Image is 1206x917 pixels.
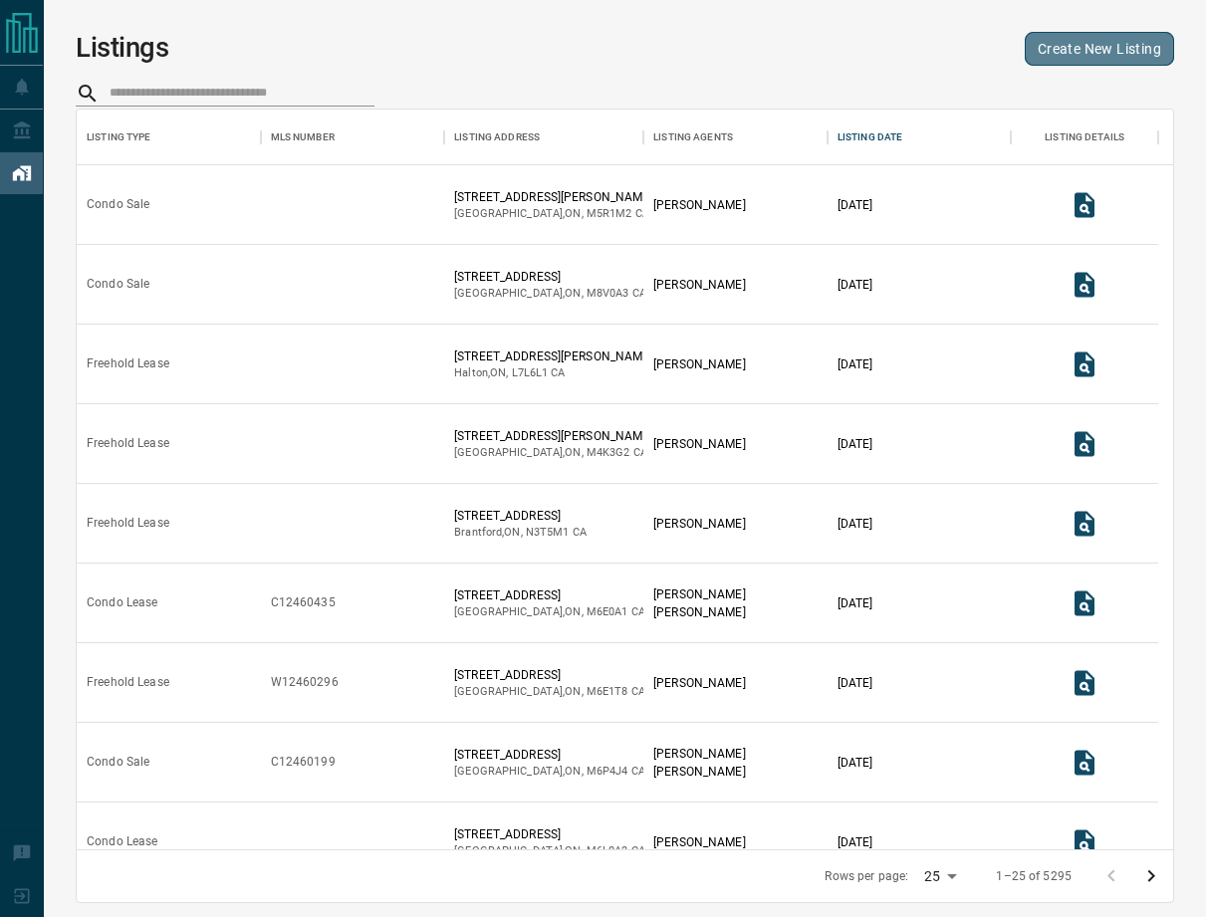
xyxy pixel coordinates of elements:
[916,862,964,891] div: 25
[838,515,873,533] p: [DATE]
[271,594,336,611] div: C12460435
[87,435,169,452] div: Freehold Lease
[454,666,645,684] p: [STREET_ADDRESS]
[1065,265,1104,305] button: View Listing Details
[838,196,873,214] p: [DATE]
[1065,424,1104,464] button: View Listing Details
[825,868,908,885] p: Rows per page:
[87,594,157,611] div: Condo Lease
[454,445,652,461] p: [GEOGRAPHIC_DATA] , ON , CA
[454,684,645,700] p: [GEOGRAPHIC_DATA] , ON , CA
[454,764,645,780] p: [GEOGRAPHIC_DATA] , ON , CA
[1065,822,1104,862] button: View Listing Details
[838,674,873,692] p: [DATE]
[1131,856,1171,896] button: Go to next page
[454,206,652,222] p: [GEOGRAPHIC_DATA] , ON , CA
[838,355,873,373] p: [DATE]
[87,276,149,293] div: Condo Sale
[512,366,549,379] span: l7l6l1
[454,427,652,445] p: [STREET_ADDRESS][PERSON_NAME]
[653,763,745,781] p: [PERSON_NAME]
[454,188,652,206] p: [STREET_ADDRESS][PERSON_NAME]
[838,833,873,851] p: [DATE]
[1025,32,1174,66] a: Create New Listing
[653,603,745,621] p: [PERSON_NAME]
[454,286,646,302] p: [GEOGRAPHIC_DATA] , ON , CA
[76,32,169,64] h1: Listings
[1065,344,1104,384] button: View Listing Details
[454,110,540,165] div: Listing Address
[1065,185,1104,225] button: View Listing Details
[996,868,1072,885] p: 1–25 of 5295
[526,526,570,539] span: n3t5m1
[271,754,336,771] div: C12460199
[271,110,335,165] div: MLS Number
[653,745,745,763] p: [PERSON_NAME]
[1065,663,1104,703] button: View Listing Details
[1011,110,1158,165] div: Listing Details
[87,355,169,372] div: Freehold Lease
[454,507,587,525] p: [STREET_ADDRESS]
[1045,110,1124,165] div: Listing Details
[653,833,745,851] p: [PERSON_NAME]
[838,276,873,294] p: [DATE]
[653,276,745,294] p: [PERSON_NAME]
[587,446,630,459] span: m4k3g2
[643,110,828,165] div: Listing Agents
[838,435,873,453] p: [DATE]
[653,674,745,692] p: [PERSON_NAME]
[454,825,645,843] p: [STREET_ADDRESS]
[587,207,632,220] span: m5r1m2
[454,365,652,381] p: Halton , ON , CA
[653,110,733,165] div: Listing Agents
[838,110,903,165] div: Listing Date
[87,515,169,532] div: Freehold Lease
[1065,743,1104,783] button: View Listing Details
[87,110,151,165] div: Listing Type
[454,347,652,365] p: [STREET_ADDRESS][PERSON_NAME]
[454,525,587,541] p: Brantford , ON , CA
[587,844,628,857] span: m6l0a2
[653,196,745,214] p: [PERSON_NAME]
[454,586,645,604] p: [STREET_ADDRESS]
[454,746,645,764] p: [STREET_ADDRESS]
[87,196,149,213] div: Condo Sale
[587,605,628,618] span: m6e0a1
[838,594,873,612] p: [DATE]
[587,765,628,778] span: m6p4j4
[454,843,645,859] p: [GEOGRAPHIC_DATA] , ON , CA
[653,515,745,533] p: [PERSON_NAME]
[77,110,261,165] div: Listing Type
[587,685,628,698] span: m6e1t8
[454,268,646,286] p: [STREET_ADDRESS]
[271,674,339,691] div: W12460296
[653,355,745,373] p: [PERSON_NAME]
[87,833,157,850] div: Condo Lease
[454,604,645,620] p: [GEOGRAPHIC_DATA] , ON , CA
[653,435,745,453] p: [PERSON_NAME]
[1065,583,1104,623] button: View Listing Details
[838,754,873,772] p: [DATE]
[1065,504,1104,544] button: View Listing Details
[587,287,629,300] span: m8v0a3
[653,585,745,603] p: [PERSON_NAME]
[261,110,445,165] div: MLS Number
[87,674,169,691] div: Freehold Lease
[87,754,149,771] div: Condo Sale
[828,110,1012,165] div: Listing Date
[444,110,643,165] div: Listing Address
